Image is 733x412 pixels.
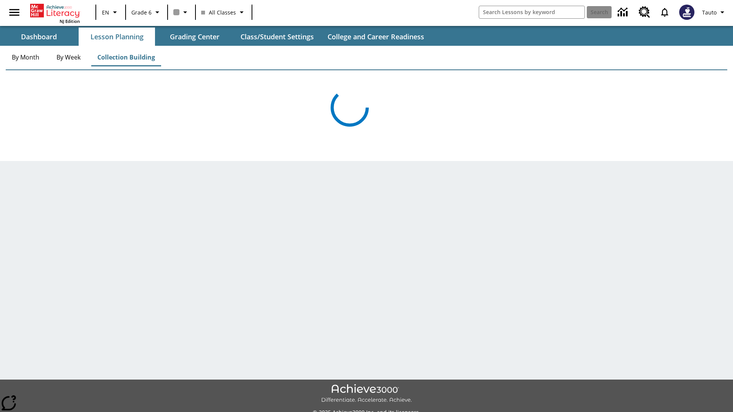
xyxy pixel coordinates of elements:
[49,48,87,66] button: By Week
[30,2,80,24] div: Home
[702,8,717,16] span: Tauto
[321,27,430,46] button: College and Career Readiness
[634,2,655,23] a: Resource Center, Will open in new tab
[321,384,412,404] img: Achieve3000 Differentiate Accelerate Achieve
[675,2,699,22] button: Select a new avatar
[613,2,634,23] a: Data Center
[128,5,165,19] button: Grade: Grade 6, Select a grade
[30,3,80,18] a: Home
[131,8,152,16] span: Grade 6
[102,8,109,16] span: EN
[198,5,249,19] button: Class: All Classes, Select your class
[60,18,80,24] span: NJ Edition
[655,2,675,22] a: Notifications
[3,1,26,24] button: Open side menu
[6,48,45,66] button: By Month
[479,6,584,18] input: search field
[1,27,77,46] button: Dashboard
[679,5,694,20] img: Avatar
[201,8,236,16] span: All Classes
[234,27,320,46] button: Class/Student Settings
[98,5,123,19] button: Language: EN, Select a language
[79,27,155,46] button: Lesson Planning
[157,27,233,46] button: Grading Center
[699,5,730,19] button: Profile/Settings
[91,48,161,66] button: Collection Building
